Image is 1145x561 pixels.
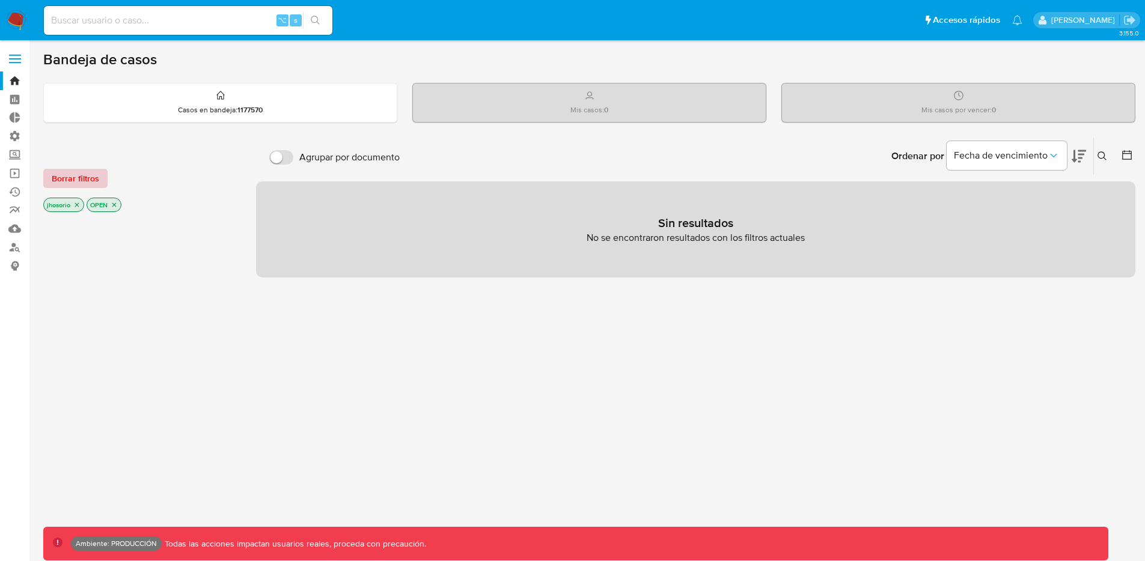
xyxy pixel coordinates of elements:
span: s [294,14,298,26]
p: jhon.osorio@mercadolibre.com.co [1051,14,1119,26]
button: search-icon [303,12,328,29]
span: ⌥ [278,14,287,26]
a: Notificaciones [1012,15,1022,25]
span: Accesos rápidos [933,14,1000,26]
a: Salir [1123,14,1136,26]
input: Buscar usuario o caso... [44,13,332,28]
p: Ambiente: PRODUCCIÓN [76,541,157,546]
p: Todas las acciones impactan usuarios reales, proceda con precaución. [162,538,426,550]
